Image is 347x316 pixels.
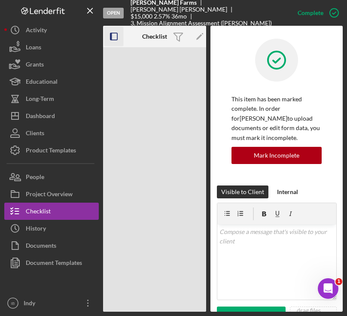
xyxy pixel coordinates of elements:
[171,13,187,20] div: 36 mo
[298,4,323,21] div: Complete
[131,12,152,20] span: $15,000
[26,220,46,239] div: History
[131,20,272,27] div: 3. Mission Alignment Assessment ([PERSON_NAME])
[26,39,41,58] div: Loans
[26,73,58,92] div: Educational
[131,6,234,13] div: [PERSON_NAME] [PERSON_NAME]
[26,237,56,256] div: Documents
[4,125,99,142] button: Clients
[26,90,54,109] div: Long-Term
[26,168,44,188] div: People
[4,21,99,39] button: Activity
[231,147,322,164] button: Mark Incomplete
[4,90,99,107] button: Long-Term
[26,185,73,205] div: Project Overview
[4,254,99,271] button: Document Templates
[4,39,99,56] button: Loans
[4,73,99,90] button: Educational
[26,107,55,127] div: Dashboard
[4,203,99,220] button: Checklist
[26,56,44,75] div: Grants
[142,33,167,40] b: Checklist
[277,185,298,198] div: Internal
[273,185,302,198] button: Internal
[289,4,343,21] button: Complete
[4,107,99,125] button: Dashboard
[231,94,322,143] p: This item has been marked complete. In order for [PERSON_NAME] to upload documents or edit form d...
[4,142,99,159] button: Product Templates
[26,254,82,273] div: Document Templates
[221,185,264,198] div: Visible to Client
[4,237,99,254] button: Documents
[4,295,99,312] button: IBIndy [PERSON_NAME]
[154,13,170,20] div: 2.57 %
[4,168,99,185] button: People
[26,203,51,222] div: Checklist
[26,125,44,144] div: Clients
[103,8,124,18] div: Open
[4,56,99,73] button: Grants
[4,220,99,237] button: History
[254,147,299,164] div: Mark Incomplete
[26,142,76,161] div: Product Templates
[26,21,47,41] div: Activity
[11,301,15,306] text: IB
[318,278,338,299] iframe: Intercom live chat
[335,278,342,285] span: 1
[4,185,99,203] button: Project Overview
[217,185,268,198] button: Visible to Client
